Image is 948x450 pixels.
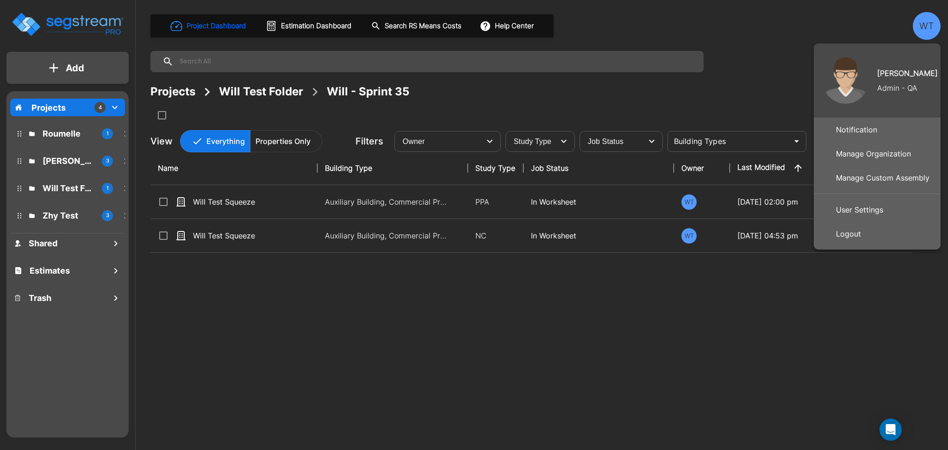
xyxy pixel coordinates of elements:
[879,419,902,441] div: Open Intercom Messenger
[832,200,887,219] p: User Settings
[823,57,869,104] img: Will Tan
[832,225,865,243] p: Logout
[832,120,881,139] p: Notification
[877,82,917,94] p: Admin - QA
[832,169,933,187] p: Manage Custom Assembly
[877,68,938,79] h1: [PERSON_NAME]
[832,144,915,163] p: Manage Organization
